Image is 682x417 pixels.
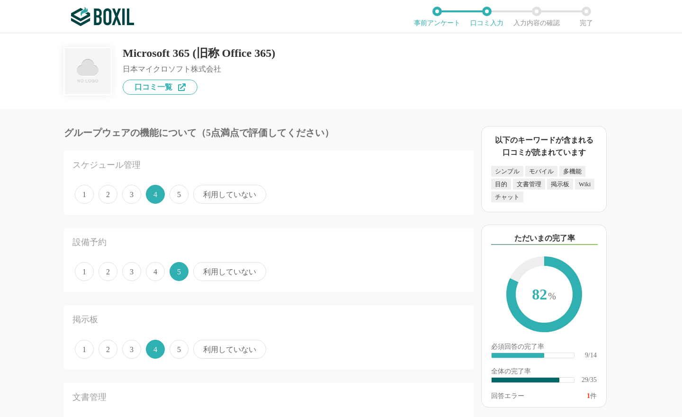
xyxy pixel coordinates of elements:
div: 日本マイクロソフト株式会社 [123,65,275,73]
div: シンプル [491,166,523,177]
div: 以下のキーワードが含まれる口コミが読まれています [491,134,597,158]
div: 掲示板 [547,179,573,190]
span: 1 [75,262,94,281]
img: ボクシルSaaS_ロゴ [71,7,134,26]
li: 口コミ入力 [462,7,511,27]
span: 利用していない [193,340,266,359]
div: ​ [492,353,544,358]
div: 件 [587,393,597,399]
span: 4 [146,262,165,281]
span: 2 [99,340,117,359]
div: 必須回答の完了率 [491,344,597,352]
span: 3 [122,185,141,204]
div: スケジュール管理 [72,159,426,171]
a: 口コミ一覧 [123,80,197,95]
span: 3 [122,340,141,359]
span: 1 [75,185,94,204]
span: 4 [146,185,165,204]
span: 2 [99,262,117,281]
div: モバイル [525,166,557,177]
span: 2 [99,185,117,204]
div: 掲示板 [72,314,426,326]
div: 全体の完了率 [491,368,597,377]
div: 設備予約 [72,236,426,248]
span: 82 [516,266,573,325]
div: ただいまの完了率 [491,233,598,245]
div: 目的 [491,179,511,190]
span: 5 [170,262,188,281]
li: 入力内容の確認 [511,7,561,27]
div: Microsoft 365 (旧称 Office 365) [123,47,275,59]
div: 文書管理 [513,179,545,190]
span: 3 [122,262,141,281]
span: 1 [75,340,94,359]
div: グループウェアの機能について（5点満点で評価してください） [64,128,474,137]
div: チャット [491,191,523,202]
span: 利用していない [193,185,266,204]
span: 1 [587,392,590,399]
div: 9/14 [585,352,597,359]
span: 口コミ一覧 [135,83,172,91]
div: 多機能 [559,166,585,177]
span: % [548,291,556,301]
div: 回答エラー [491,393,524,399]
span: 5 [170,340,188,359]
div: 29/35 [582,377,597,383]
span: 5 [170,185,188,204]
div: Wiki [575,179,594,190]
div: 文書管理 [72,391,426,403]
span: 4 [146,340,165,359]
div: ​ [492,378,559,382]
li: 完了 [561,7,611,27]
span: 利用していない [193,262,266,281]
li: 事前アンケート [412,7,462,27]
